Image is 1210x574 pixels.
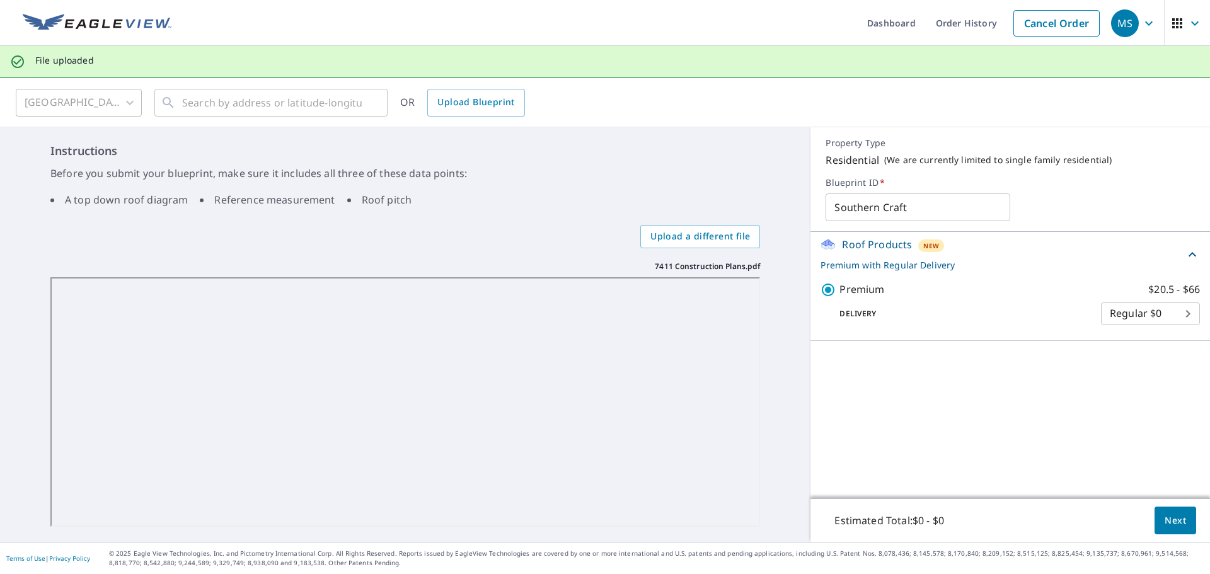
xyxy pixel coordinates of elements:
[50,192,188,207] li: A top down roof diagram
[16,85,142,120] div: [GEOGRAPHIC_DATA]
[884,154,1112,166] p: ( We are currently limited to single family residential )
[821,258,1185,272] p: Premium with Regular Delivery
[400,89,525,117] div: OR
[821,237,1200,272] div: Roof ProductsNewPremium with Regular Delivery
[1111,9,1139,37] div: MS
[1148,282,1200,297] p: $20.5 - $66
[427,89,524,117] a: Upload Blueprint
[50,166,760,181] p: Before you submit your blueprint, make sure it includes all three of these data points:
[655,261,760,272] p: 7411 Construction Plans.pdf
[50,142,760,159] h6: Instructions
[1165,513,1186,529] span: Next
[200,192,335,207] li: Reference measurement
[23,14,171,33] img: EV Logo
[109,549,1204,568] p: © 2025 Eagle View Technologies, Inc. and Pictometry International Corp. All Rights Reserved. Repo...
[839,282,884,297] p: Premium
[650,229,750,244] span: Upload a different file
[49,554,90,563] a: Privacy Policy
[826,137,1195,149] p: Property Type
[182,85,362,120] input: Search by address or latitude-longitude
[640,225,760,248] label: Upload a different file
[826,152,879,168] p: Residential
[923,241,939,251] span: New
[842,237,912,252] p: Roof Products
[824,507,954,534] p: Estimated Total: $0 - $0
[1101,296,1200,331] div: Regular $0
[826,177,1195,188] label: Blueprint ID
[1013,10,1100,37] a: Cancel Order
[50,277,760,527] iframe: 7411 Construction Plans.pdf
[347,192,412,207] li: Roof pitch
[437,95,514,110] span: Upload Blueprint
[6,554,90,562] p: |
[821,308,1101,319] p: Delivery
[1155,507,1196,535] button: Next
[35,55,94,66] p: File uploaded
[6,554,45,563] a: Terms of Use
